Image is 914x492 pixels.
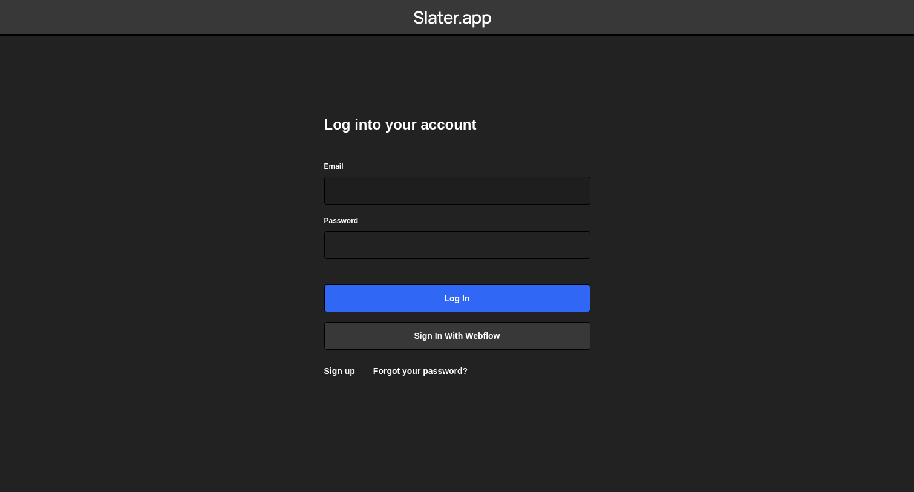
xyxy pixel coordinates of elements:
input: Log in [324,284,590,312]
a: Sign up [324,366,355,376]
label: Password [324,215,359,227]
a: Sign in with Webflow [324,322,590,350]
a: Forgot your password? [373,366,468,376]
h2: Log into your account [324,115,590,134]
label: Email [324,160,344,172]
